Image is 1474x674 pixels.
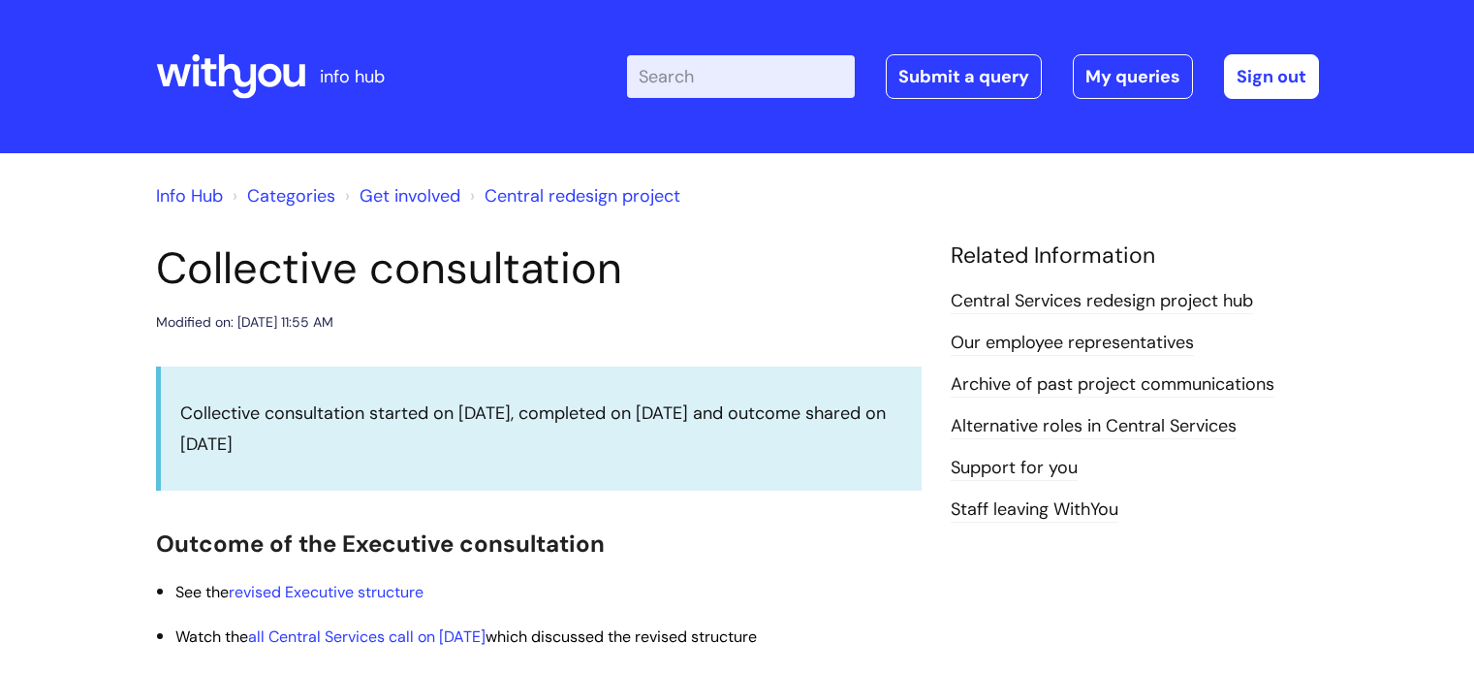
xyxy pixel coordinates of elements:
[360,184,460,208] a: Get involved
[627,55,855,98] input: Search
[156,310,333,335] div: Modified on: [DATE] 11:55 AM
[465,180,680,211] li: Central redesign project
[886,54,1042,99] a: Submit a query
[175,582,423,602] span: See the
[951,331,1194,356] a: Our employee representatives
[951,289,1253,314] a: Central Services redesign project hub
[320,61,385,92] p: info hub
[156,242,922,295] h1: Collective consultation
[247,184,335,208] a: Categories
[229,582,423,602] a: revised Executive structure
[340,180,460,211] li: Get involved
[156,529,605,559] span: Outcome of the Executive consultation
[228,180,335,211] li: Solution home
[1073,54,1193,99] a: My queries
[248,626,486,647] a: all Central Services call on [DATE]
[951,242,1319,270] h4: Related Information
[485,184,680,208] a: Central redesign project
[180,398,902,461] p: Collective consultation started on [DATE], completed on [DATE] and outcome shared on [DATE]
[1224,54,1319,99] a: Sign out
[951,372,1274,398] a: Archive of past project communications
[156,184,223,208] a: Info Hub
[951,456,1078,481] a: Support for you
[951,497,1118,523] a: Staff leaving WithYou
[951,414,1237,439] a: Alternative roles in Central Services
[627,54,1319,99] div: | -
[175,626,757,647] span: Watch the which discussed the revised structure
